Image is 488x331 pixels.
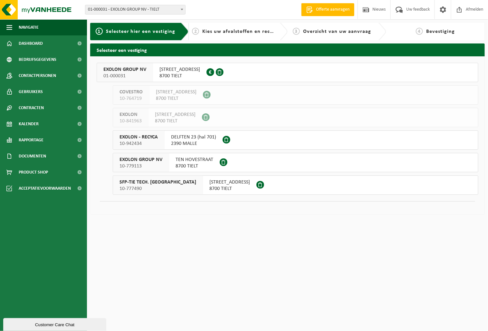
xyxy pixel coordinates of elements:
[156,95,196,102] span: 8700 TIELT
[120,134,158,140] span: EXOLON - RECYCA
[19,35,43,52] span: Dashboard
[19,164,48,180] span: Product Shop
[156,89,196,95] span: [STREET_ADDRESS]
[120,185,196,192] span: 10-777490
[85,5,185,14] span: 01-000031 - EXOLON GROUP NV - TIELT
[103,66,146,73] span: EXOLON GROUP NV
[120,179,196,185] span: SFP-TIE TECH. [GEOGRAPHIC_DATA]
[96,28,103,35] span: 1
[19,180,71,196] span: Acceptatievoorwaarden
[303,29,371,34] span: Overzicht van uw aanvraag
[19,84,43,100] span: Gebruikers
[97,63,478,82] button: EXOLON GROUP NV 01-000031 [STREET_ADDRESS]8700 TIELT
[314,6,351,13] span: Offerte aanvragen
[159,66,200,73] span: [STREET_ADDRESS]
[155,118,196,124] span: 8700 TIELT
[106,29,176,34] span: Selecteer hier een vestiging
[19,100,44,116] span: Contracten
[120,95,143,102] span: 10-764719
[19,116,39,132] span: Kalender
[176,156,213,163] span: TEN HOVESTRAAT
[202,29,291,34] span: Kies uw afvalstoffen en recipiënten
[155,111,196,118] span: [STREET_ADDRESS]
[19,19,39,35] span: Navigatie
[113,153,478,172] button: EXOLON GROUP NV 10-779113 TEN HOVESTRAAT8700 TIELT
[159,73,200,79] span: 8700 TIELT
[426,29,455,34] span: Bevestiging
[120,118,142,124] span: 10-841963
[293,28,300,35] span: 3
[120,163,162,169] span: 10-779113
[90,43,485,56] h2: Selecteer een vestiging
[209,179,250,185] span: [STREET_ADDRESS]
[103,73,146,79] span: 01-000031
[113,175,478,195] button: SFP-TIE TECH. [GEOGRAPHIC_DATA] 10-777490 [STREET_ADDRESS]8700 TIELT
[171,140,216,147] span: 2390 MALLE
[85,5,186,14] span: 01-000031 - EXOLON GROUP NV - TIELT
[176,163,213,169] span: 8700 TIELT
[19,132,43,148] span: Rapportage
[120,140,158,147] span: 10-942434
[120,89,143,95] span: COVESTRO
[3,317,108,331] iframe: chat widget
[19,68,56,84] span: Contactpersonen
[19,52,56,68] span: Bedrijfsgegevens
[19,148,46,164] span: Documenten
[120,156,162,163] span: EXOLON GROUP NV
[120,111,142,118] span: EXOLON
[209,185,250,192] span: 8700 TIELT
[113,130,478,150] button: EXOLON - RECYCA 10-942434 DELFTEN 23 (hal 701)2390 MALLE
[192,28,199,35] span: 2
[301,3,354,16] a: Offerte aanvragen
[171,134,216,140] span: DELFTEN 23 (hal 701)
[416,28,423,35] span: 4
